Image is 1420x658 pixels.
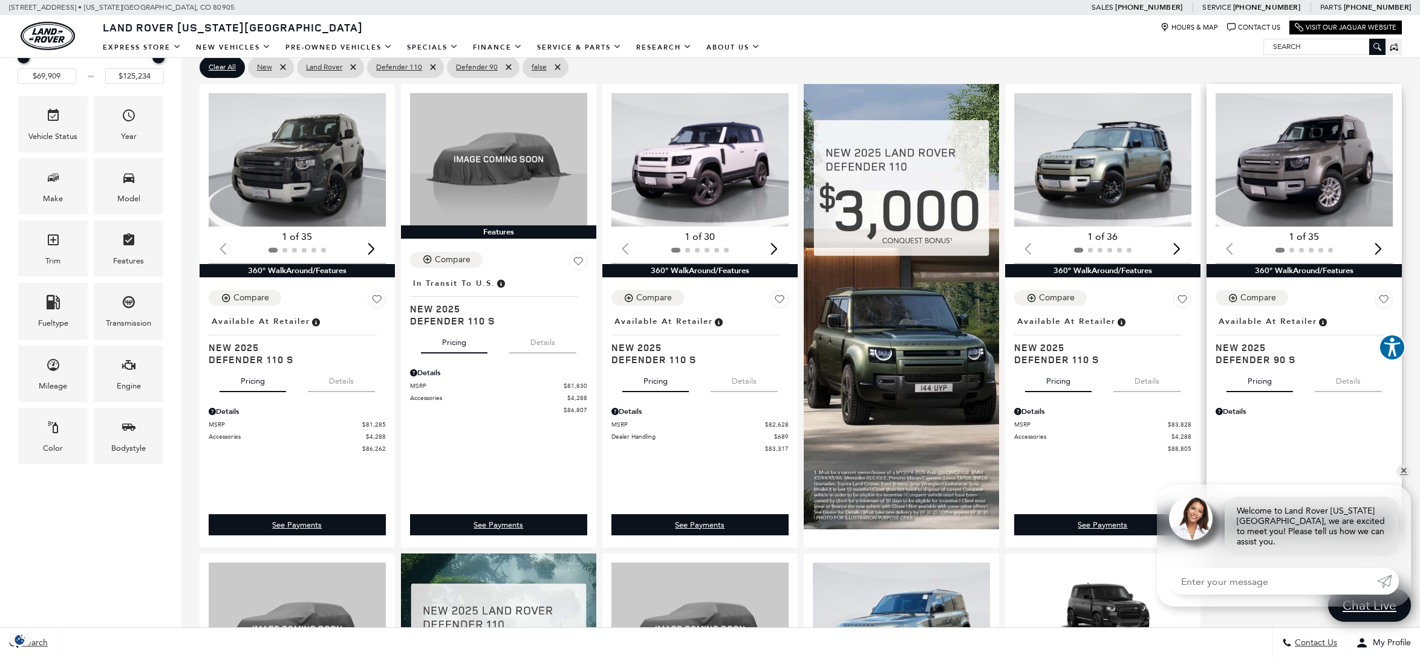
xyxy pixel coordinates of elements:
[18,96,88,152] div: VehicleVehicle Status
[611,432,789,441] a: Dealer Handling $689
[1317,315,1328,328] span: Vehicle is in stock and ready for immediate delivery. Due to demand, availability is subject to c...
[6,633,34,646] div: Privacy Settings
[1377,568,1399,595] a: Submit
[1014,420,1168,429] span: MSRP
[122,292,136,317] span: Transmission
[1216,353,1384,366] span: Defender 90 S
[611,444,789,453] a: $83,317
[611,93,790,227] img: 2025 Land Rover Defender 110 S 1
[509,327,576,353] button: details tab
[209,93,387,227] div: 1 / 2
[18,68,76,84] input: Minimum
[21,22,75,50] a: land-rover
[1202,3,1231,11] span: Service
[122,167,136,192] span: Model
[1168,444,1191,453] span: $88,805
[1039,292,1075,303] div: Compare
[1225,497,1399,556] div: Welcome to Land Rover [US_STATE][GEOGRAPHIC_DATA], we are excited to meet you! Please tell us how...
[611,514,789,535] div: undefined - Defender 110 S
[1320,3,1342,11] span: Parts
[410,393,587,402] a: Accessories $4,288
[629,37,699,58] a: Research
[410,514,587,535] div: undefined - Defender 110 S
[209,514,386,535] div: undefined - Defender 110 S
[1216,313,1393,365] a: Available at RetailerNew 2025Defender 90 S
[611,353,780,366] span: Defender 110 S
[410,275,587,327] a: In Transit to U.S.New 2025Defender 110 S
[1173,290,1191,313] button: Save Vehicle
[1216,341,1384,353] span: New 2025
[1014,313,1191,365] a: Available at RetailerNew 2025Defender 110 S
[46,105,60,130] span: Vehicle
[278,37,400,58] a: Pre-Owned Vehicles
[209,60,236,75] span: Clear All
[257,60,272,75] span: New
[212,315,310,328] span: Available at Retailer
[1207,264,1402,277] div: 360° WalkAround/Features
[567,393,587,402] span: $4,288
[46,417,60,442] span: Color
[9,3,235,11] a: [STREET_ADDRESS] • [US_STATE][GEOGRAPHIC_DATA], CO 80905
[1292,638,1337,648] span: Contact Us
[456,60,498,75] span: Defender 90
[602,264,798,277] div: 360° WalkAround/Features
[611,514,789,535] a: See Payments
[410,393,567,402] span: Accessories
[1368,638,1411,648] span: My Profile
[21,22,75,50] img: Land Rover
[1116,315,1127,328] span: Vehicle is in stock and ready for immediate delivery. Due to demand, availability is subject to c...
[1115,2,1182,12] a: [PHONE_NUMBER]
[1161,23,1218,32] a: Hours & Map
[209,230,386,244] div: 1 of 35
[611,93,790,227] div: 1 / 2
[18,408,88,464] div: ColorColor
[106,317,151,330] div: Transmission
[532,60,547,75] span: false
[1014,353,1182,366] span: Defender 110 S
[189,37,278,58] a: New Vehicles
[209,93,387,227] img: 2025 Land Rover Defender 110 S 1
[400,37,466,58] a: Specials
[122,105,136,130] span: Year
[366,432,386,441] span: $4,288
[94,283,163,339] div: TransmissionTransmission
[1014,93,1193,227] img: 2025 Land Rover Defender 110 S 1
[410,405,587,414] a: $86,807
[410,514,587,535] a: See Payments
[435,254,471,265] div: Compare
[1264,39,1385,54] input: Search
[611,290,684,306] button: Compare Vehicle
[569,252,587,275] button: Save Vehicle
[94,158,163,214] div: ModelModel
[1233,2,1300,12] a: [PHONE_NUMBER]
[636,292,672,303] div: Compare
[368,290,386,313] button: Save Vehicle
[1169,497,1213,540] img: Agent profile photo
[362,444,386,453] span: $86,262
[1014,432,1191,441] a: Accessories $4,288
[1169,568,1377,595] input: Enter your message
[43,192,63,205] div: Make
[413,277,495,290] span: In Transit to U.S.
[200,264,395,277] div: 360° WalkAround/Features
[46,230,60,254] span: Trim
[611,313,789,365] a: Available at RetailerNew 2025Defender 110 S
[1216,290,1288,306] button: Compare Vehicle
[765,444,789,453] span: $83,317
[1347,628,1420,658] button: Open user profile menu
[1014,514,1191,535] div: undefined - Defender 110 S
[614,315,713,328] span: Available at Retailer
[1379,334,1405,361] button: Explore your accessibility options
[611,420,789,429] a: MSRP $82,628
[564,405,587,414] span: $86,807
[209,353,377,366] span: Defender 110 S
[410,303,578,315] span: New 2025
[466,37,530,58] a: Finance
[1014,93,1193,227] div: 1 / 2
[410,381,564,390] span: MSRP
[699,37,767,58] a: About Us
[96,37,767,58] nav: Main Navigation
[38,317,68,330] div: Fueltype
[611,420,765,429] span: MSRP
[1005,264,1200,277] div: 360° WalkAround/Features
